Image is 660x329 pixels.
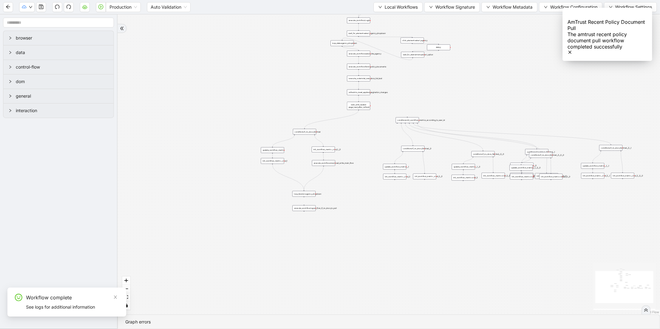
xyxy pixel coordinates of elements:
span: right [8,94,12,98]
div: conditions:if_no_docs_fetched__0 [401,146,425,152]
div: update_workflow_metric:__1__0__0 [510,165,533,171]
span: close [113,295,118,299]
div: init_workflow_metric:_cred_1 [261,158,284,164]
g: Edge from conditions:if_no_docs_fetched__1 to update_workflow_metric:__0 [522,155,527,162]
div: execute_workflow:select_the_agency [347,51,370,57]
span: save [39,4,44,9]
div: conditions:if_no_docs_fetched__1 [525,149,548,155]
g: Edge from conditions:init_workflow_metrics_according_to_user_id to conditions:if_no_docs_fetched_... [413,124,611,144]
div: conditions:init_workflow_metrics_according_to_user_idplus-circle [396,117,419,123]
div: execute_workflow:logout_flow_if_no_docs_to_pull [292,205,316,211]
g: Edge from conditions:if_no_docs_fetched to update_workflow_metric: [273,135,295,147]
div: init_workflow_metric:_cred_1__0__0 [535,173,558,179]
g: Edge from conditions:if_no_docs_fetched__0__0 to update_workflow_metric:__1__0 [464,158,473,163]
div: init_workflow_metric:_cred_1__0__0plus-circle [535,173,558,179]
span: cloud-upload [22,5,26,9]
span: interaction [16,107,109,114]
div: delay: [427,44,450,50]
span: plus-circle [545,181,549,185]
div: execute_code:total_new_docs_list_test [347,76,370,82]
div: init_workflow_metric:_cred_2__1 [581,173,604,179]
span: plus-circle [302,213,306,217]
div: init_workflow_metric:_cred_2__0__0 [611,173,634,179]
g: Edge from conditions:if_no_docs_fetched__0 to init_workflow_metric:_cred_2__0 [423,152,425,173]
span: Workflow Configuration [550,4,597,11]
g: Edge from wait_until_loaded: page_load_after_refresh to conditions:if_no_docs_fetched [304,110,359,128]
div: wait_until_loaded: page_load_after_refresh [347,102,370,110]
div: init_workflow_metric:_cred_1__0 [312,147,335,153]
div: general [3,89,114,103]
div: init_workflow_metric:cred_3plus-circle [452,175,475,181]
div: init_workflow_metric:cred_3__0__0 [539,174,563,179]
div: click_element:select_agency [401,38,424,44]
span: Auto Validation [151,2,187,12]
div: See logs for additional information [26,304,119,310]
div: update_workflow_metric:__1__1 [581,163,604,169]
button: toggle interactivity [122,302,130,310]
a: React Flow attribution [643,310,659,314]
span: Workflow Signature [435,4,475,11]
button: downWorkflow Configuration [539,2,602,12]
div: loop_iterator:agency_dropdownplus-circle [292,191,316,197]
div: execute_workflow:download_write_main_flow [312,160,335,166]
div: execute_workflow:fetch_policy_documents [347,64,370,70]
g: Edge from conditions:if_no_docs_fetched__1 to init_workflow_metric:_cred_1__0__0 [547,155,547,173]
span: plus-circle [491,181,495,185]
div: control-flow [3,60,114,74]
div: data [3,45,114,60]
g: Edge from execute_workflow:download_write_main_flow to loop_iterator:agency_dropdown [304,167,323,190]
div: init_workflow_metric:_cred_1__1plus-circle [510,173,533,179]
span: down [486,5,490,9]
div: conditions:if_no_docs_fetched__0__0 [472,151,495,157]
g: Edge from conditions:init_workflow_metrics_according_to_user_id to conditions:if_no_docs_fetched_... [417,124,541,151]
span: plus-circle [461,183,465,187]
g: Edge from conditions:if_no_docs_fetched__0__1 to init_workflow_metric:_cred_2__0__0 [621,151,623,172]
span: double-right [120,26,124,31]
div: wait_for_element:dropdown_option [401,52,424,58]
div: update_workflow_metric:__0 [510,163,533,169]
span: plus-circle [395,125,399,129]
span: Local Workflows [385,4,418,11]
button: downWorkflow Metadata [481,2,537,12]
span: plus-circle [621,181,625,185]
button: arrow-left [3,2,13,12]
div: init_workflow_metric:_cred_2plus-circle [383,174,406,179]
div: conditions:if_no_docs_fetched [293,129,316,135]
span: right [8,51,12,54]
div: execute_workflow:Login [347,18,370,23]
span: plus-circle [520,181,524,185]
span: control-flow [16,64,109,70]
span: down [29,5,32,9]
div: browser [3,31,114,45]
div: init_workflow_metric:cred_3__1 [510,174,533,179]
button: fit view [122,293,130,302]
div: AmTrust Recent Policy Document Pull [567,19,647,31]
span: right [8,36,12,40]
div: refresh:to_reset_applied_pagination_changes [347,89,370,95]
span: redo [66,4,71,9]
g: Edge from conditions:if_no_docs_fetched__0 to update_workflow_metric:__1 [395,152,403,163]
div: init_workflow_metric:cred_3__0__0plus-circle [539,174,563,179]
span: general [16,93,109,99]
div: update_workflow_metric:__1__0 [452,164,475,170]
span: cloud-server [82,4,87,9]
div: dom [3,74,114,89]
div: update_workflow_metric:__1 [383,164,406,170]
div: init_workflow_metric:_cred_2__0 [413,174,436,179]
span: double-right [644,308,648,312]
button: downLocal Workflows [373,2,423,12]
